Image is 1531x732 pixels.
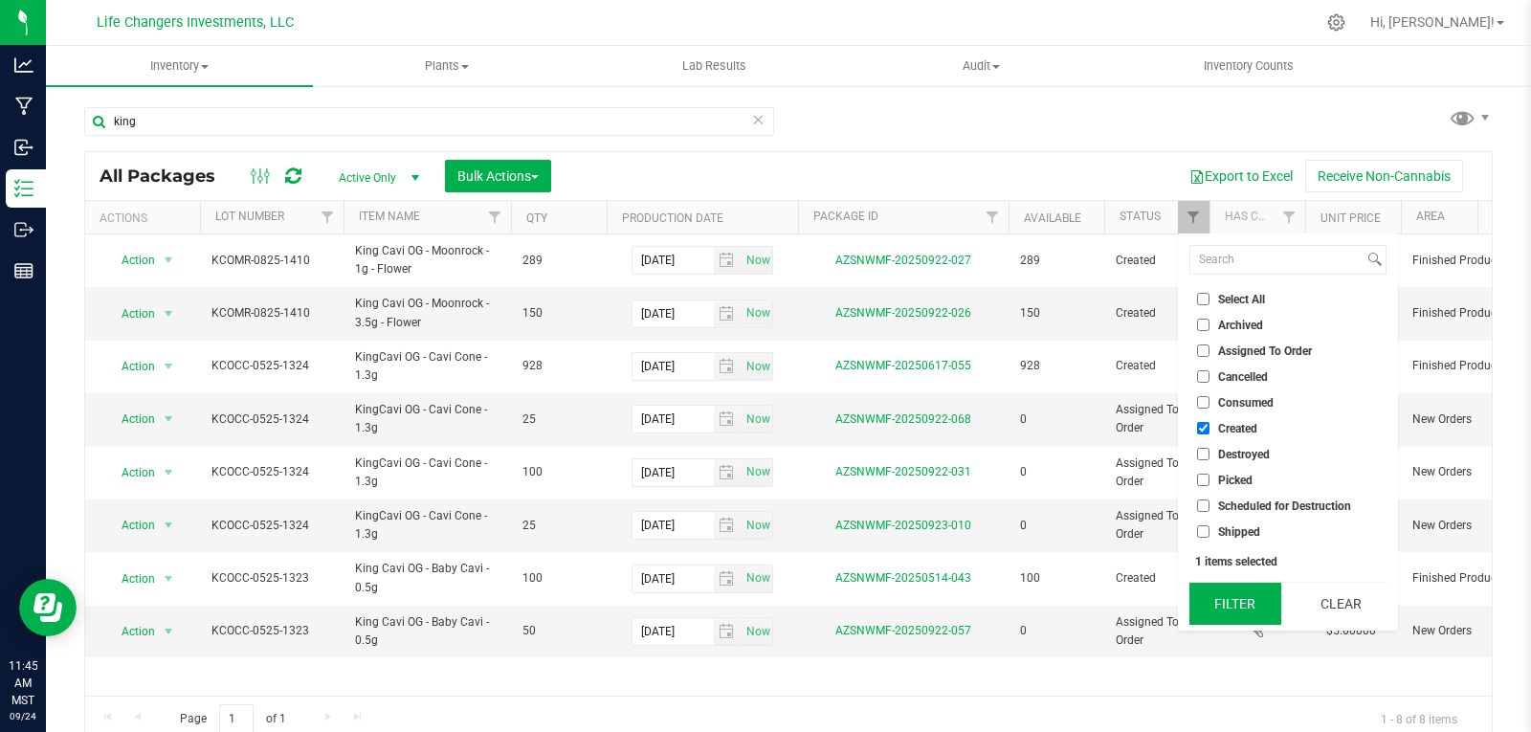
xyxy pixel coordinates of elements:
span: Set Current date [742,458,774,486]
span: KCOMR-0825-1410 [211,252,332,270]
a: AZSNWMF-20250922-027 [835,254,971,267]
span: Cancelled [1218,371,1268,383]
span: select [714,406,742,433]
input: Search Package ID, Item Name, SKU, Lot or Part Number... [84,107,774,136]
span: Audit [849,57,1114,75]
span: 928 [522,357,595,375]
span: 25 [522,517,595,535]
span: King Cavi OG - Baby Cavi - 0.5g [355,560,499,596]
span: Assigned To Order [1116,401,1198,437]
span: KingCavi OG - Cavi Cone - 1.3g [355,507,499,543]
input: Picked [1197,474,1209,486]
inline-svg: Manufacturing [14,97,33,116]
span: select [157,512,181,539]
span: Assigned To Order [1116,507,1198,543]
a: Filter [1274,201,1305,233]
span: Action [104,247,156,274]
a: Inventory [46,46,313,86]
span: select [741,618,772,645]
span: select [741,353,772,380]
span: KCOMR-0825-1410 [211,304,332,322]
span: 150 [1020,304,1093,322]
span: Picked [1218,475,1253,486]
span: Assigned To Order [1116,613,1198,650]
inline-svg: Inventory [14,179,33,198]
inline-svg: Inbound [14,138,33,157]
input: Destroyed [1197,448,1209,460]
span: 100 [522,463,595,481]
inline-svg: Outbound [14,220,33,239]
span: Set Current date [742,565,774,592]
span: 150 [522,304,595,322]
span: KCOCC-0525-1323 [211,622,332,640]
span: Hi, [PERSON_NAME]! [1370,14,1495,30]
a: AZSNWMF-20250514-043 [835,571,971,585]
a: AZSNWMF-20250923-010 [835,519,971,532]
span: 0 [1020,622,1093,640]
span: Created [1116,569,1198,588]
span: Archived [1218,320,1263,331]
span: Action [104,566,156,592]
span: KingCavi OG - Cavi Cone - 1.3g [355,348,499,385]
div: 1 items selected [1195,555,1381,568]
span: KCOCC-0525-1324 [211,463,332,481]
a: Filter [977,201,1009,233]
inline-svg: Reports [14,261,33,280]
a: Qty [526,211,547,225]
span: select [714,566,742,592]
span: select [714,353,742,380]
span: Action [104,618,156,645]
span: select [157,353,181,380]
span: select [157,566,181,592]
span: KCOCC-0525-1324 [211,357,332,375]
span: 928 [1020,357,1093,375]
span: 25 [522,410,595,429]
a: Unit Price [1320,211,1381,225]
span: select [741,459,772,486]
iframe: Resource center [19,579,77,636]
span: select [714,300,742,327]
span: select [714,459,742,486]
a: Filter [479,201,511,233]
inline-svg: Analytics [14,55,33,75]
a: AZSNWMF-20250922-057 [835,624,971,637]
span: Set Current date [742,299,774,327]
span: King Cavi OG - Moonrock - 1g - Flower [355,242,499,278]
a: Production Date [622,211,723,225]
span: select [157,406,181,433]
span: KingCavi OG - Cavi Cone - 1.3g [355,401,499,437]
span: King Cavi OG - Moonrock - 3.5g - Flower [355,295,499,331]
p: 09/24 [9,709,37,723]
span: Created [1116,304,1198,322]
span: Clear [751,107,765,132]
button: Bulk Actions [445,160,551,192]
span: 289 [1020,252,1093,270]
span: select [714,247,742,274]
a: Filter [312,201,344,233]
span: Created [1116,357,1198,375]
span: 0 [1020,517,1093,535]
span: $5.00000 [1317,617,1386,645]
span: Set Current date [742,406,774,433]
span: select [157,247,181,274]
span: select [741,406,772,433]
span: Select All [1218,294,1265,305]
button: Export to Excel [1177,160,1305,192]
span: KCOCC-0525-1323 [211,569,332,588]
span: select [157,459,181,486]
a: Inventory Counts [1115,46,1382,86]
a: Available [1024,211,1081,225]
input: Consumed [1197,396,1209,409]
span: Created [1218,423,1257,434]
span: select [714,618,742,645]
a: Audit [848,46,1115,86]
button: Filter [1189,583,1281,625]
span: Assigned To Order [1116,455,1198,491]
span: Set Current date [742,353,774,381]
input: Search [1190,246,1364,274]
span: 0 [1020,463,1093,481]
a: AZSNWMF-20250922-031 [835,465,971,478]
span: Scheduled for Destruction [1218,500,1351,512]
input: Assigned To Order [1197,344,1209,357]
input: Created [1197,422,1209,434]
